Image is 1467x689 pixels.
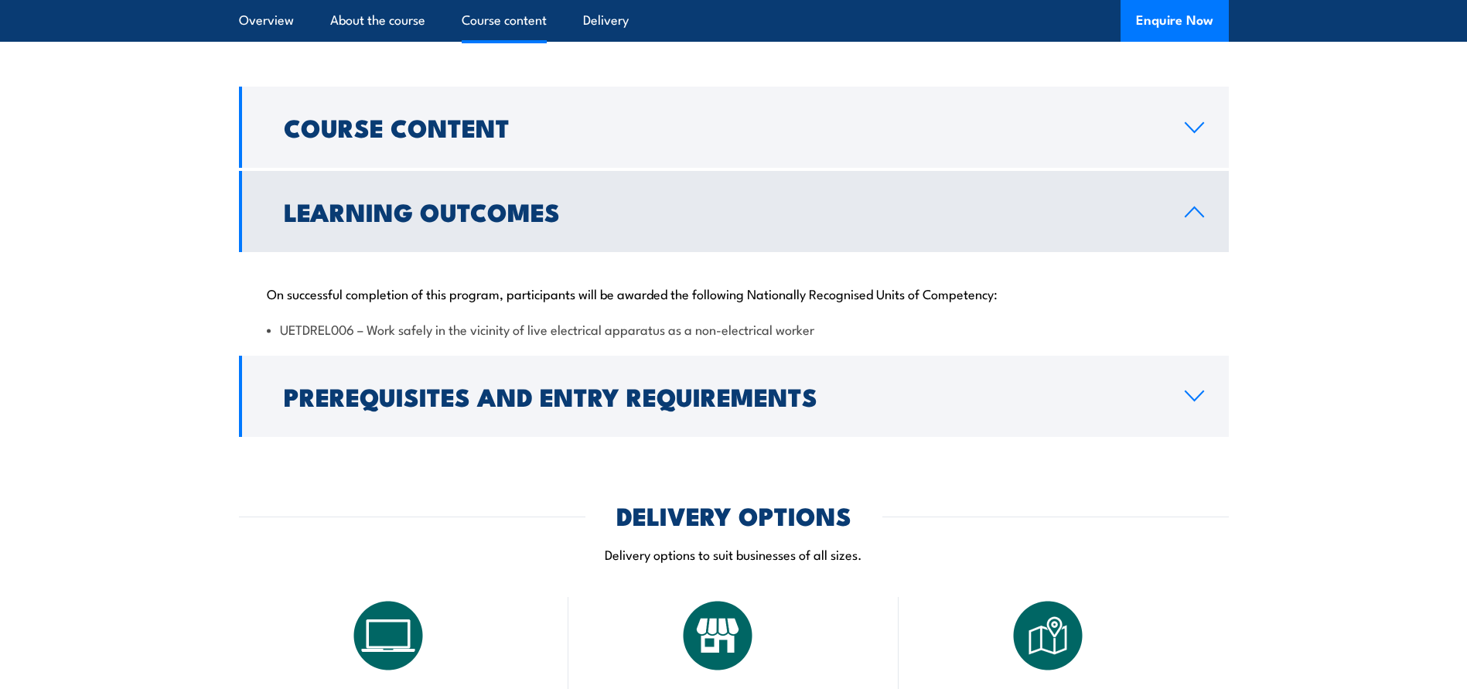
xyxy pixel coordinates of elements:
[284,200,1160,222] h2: Learning Outcomes
[267,285,1201,301] p: On successful completion of this program, participants will be awarded the following Nationally R...
[284,385,1160,407] h2: Prerequisites and Entry Requirements
[239,356,1229,437] a: Prerequisites and Entry Requirements
[267,320,1201,338] li: UETDREL006 – Work safely in the vicinity of live electrical apparatus as a non-electrical worker
[239,545,1229,563] p: Delivery options to suit businesses of all sizes.
[239,87,1229,168] a: Course Content
[284,116,1160,138] h2: Course Content
[239,171,1229,252] a: Learning Outcomes
[616,504,851,526] h2: DELIVERY OPTIONS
